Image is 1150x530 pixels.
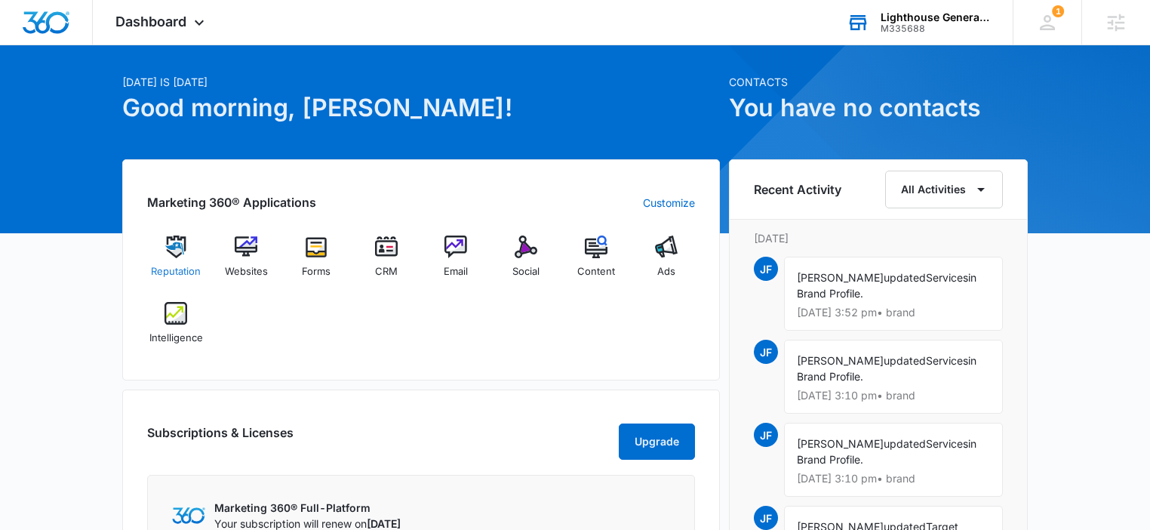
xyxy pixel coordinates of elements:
[797,390,990,401] p: [DATE] 3:10 pm • brand
[214,500,401,516] p: Marketing 360® Full-Platform
[884,354,926,367] span: updated
[512,264,540,279] span: Social
[151,264,201,279] span: Reputation
[881,23,991,34] div: account id
[885,171,1003,208] button: All Activities
[147,424,294,454] h2: Subscriptions & Licenses
[619,424,695,460] button: Upgrade
[357,236,415,290] a: CRM
[884,437,926,450] span: updated
[926,437,968,450] span: Services
[657,264,675,279] span: Ads
[367,517,401,530] span: [DATE]
[149,331,203,346] span: Intelligence
[115,14,186,29] span: Dashboard
[497,236,555,290] a: Social
[375,264,398,279] span: CRM
[217,236,275,290] a: Websites
[147,302,205,356] a: Intelligence
[122,74,720,90] p: [DATE] is [DATE]
[567,236,626,290] a: Content
[754,423,778,447] span: JF
[797,437,884,450] span: [PERSON_NAME]
[729,90,1028,126] h1: You have no contacts
[643,195,695,211] a: Customize
[122,90,720,126] h1: Good morning, [PERSON_NAME]!
[926,271,968,284] span: Services
[577,264,615,279] span: Content
[1052,5,1064,17] span: 1
[884,271,926,284] span: updated
[754,506,778,530] span: JF
[147,236,205,290] a: Reputation
[1052,5,1064,17] div: notifications count
[754,180,841,199] h6: Recent Activity
[754,257,778,281] span: JF
[797,271,884,284] span: [PERSON_NAME]
[287,236,346,290] a: Forms
[225,264,268,279] span: Websites
[147,193,316,211] h2: Marketing 360® Applications
[797,473,990,484] p: [DATE] 3:10 pm • brand
[427,236,485,290] a: Email
[754,230,1003,246] p: [DATE]
[172,507,205,523] img: Marketing 360 Logo
[926,354,968,367] span: Services
[637,236,695,290] a: Ads
[797,307,990,318] p: [DATE] 3:52 pm • brand
[754,340,778,364] span: JF
[881,11,991,23] div: account name
[797,354,884,367] span: [PERSON_NAME]
[444,264,468,279] span: Email
[729,74,1028,90] p: Contacts
[302,264,331,279] span: Forms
